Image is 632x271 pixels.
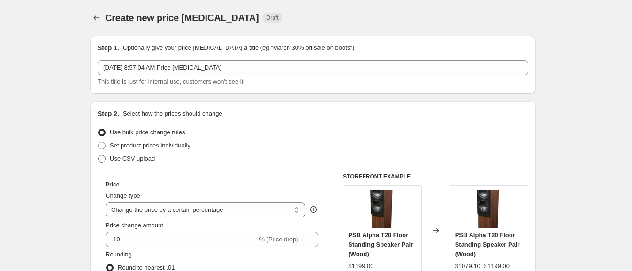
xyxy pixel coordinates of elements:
[106,192,140,199] span: Change type
[110,142,190,149] span: Set product prices individually
[110,129,185,136] span: Use bulk price change rules
[106,232,257,247] input: -15
[106,251,132,258] span: Rounding
[348,262,373,271] div: $1199.00
[267,14,279,22] span: Draft
[364,190,401,228] img: alphat120-wal_20_1_80x.jpg
[98,109,119,118] h2: Step 2.
[98,60,528,75] input: 30% off holiday sale
[98,78,243,85] span: This title is just for internal use, customers won't see it
[118,264,175,271] span: Round to nearest .01
[259,236,298,243] span: % (Price drop)
[470,190,508,228] img: alphat120-wal_20_1_80x.jpg
[98,43,119,53] h2: Step 1.
[348,232,413,257] span: PSB Alpha T20 Floor Standing Speaker Pair (Wood)
[123,109,222,118] p: Select how the prices should change
[455,232,520,257] span: PSB Alpha T20 Floor Standing Speaker Pair (Wood)
[343,173,528,180] h6: STOREFRONT EXAMPLE
[90,11,103,24] button: Price change jobs
[105,13,259,23] span: Create new price [MEDICAL_DATA]
[455,262,480,271] div: $1079.10
[309,205,318,214] div: help
[123,43,354,53] p: Optionally give your price [MEDICAL_DATA] a title (eg "March 30% off sale on boots")
[110,155,155,162] span: Use CSV upload
[106,181,119,188] h3: Price
[484,262,510,271] strike: $1199.00
[106,222,163,229] span: Price change amount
